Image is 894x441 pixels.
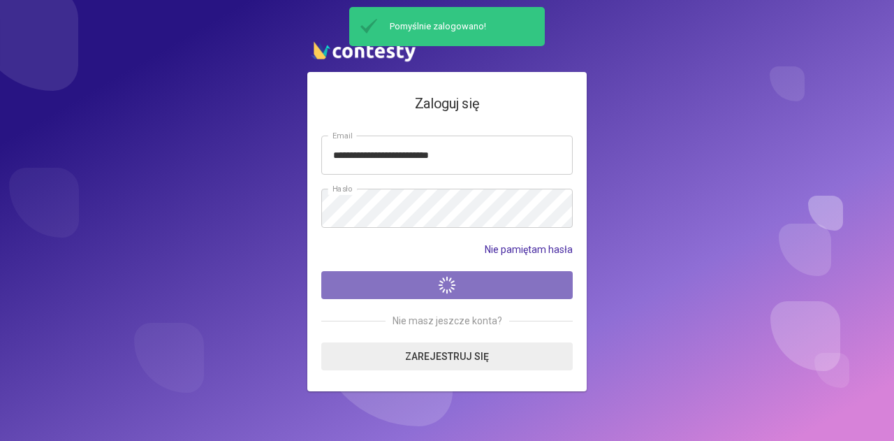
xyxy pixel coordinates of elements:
a: Zarejestruj się [321,342,573,370]
span: Pomyślnie zalogowano! [383,20,539,33]
h4: Zaloguj się [321,93,573,115]
a: Nie pamiętam hasła [485,242,573,257]
span: Nie masz jeszcze konta? [386,313,509,328]
img: contesty logo [307,36,419,65]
